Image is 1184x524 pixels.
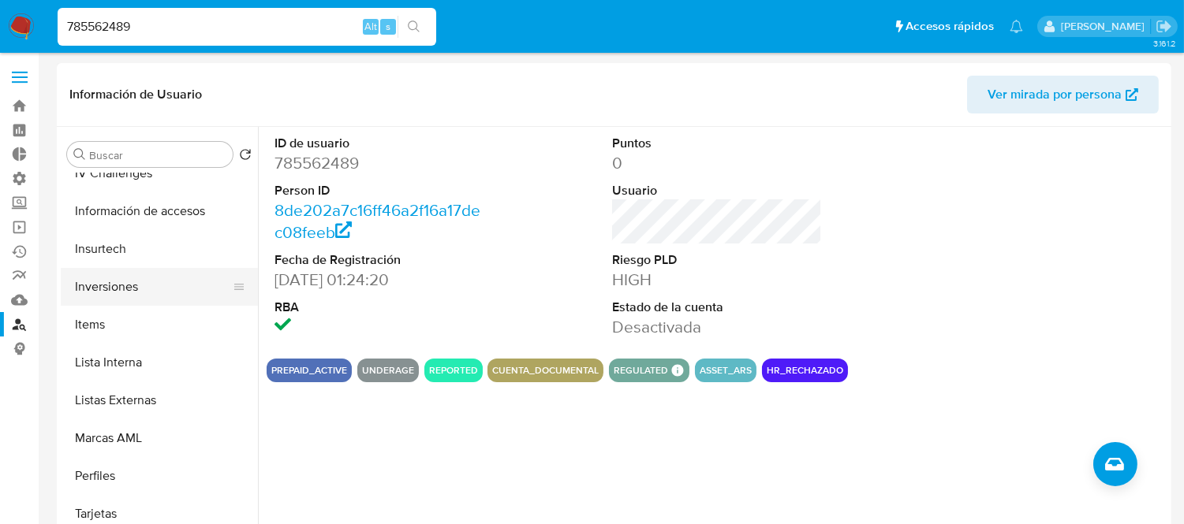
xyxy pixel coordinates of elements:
[1156,18,1172,35] a: Salir
[239,148,252,165] button: Volver al orden por defecto
[58,17,436,37] input: Buscar usuario o caso...
[69,87,202,102] h1: Información de Usuario
[612,251,822,269] dt: Riesgo PLD
[364,19,377,34] span: Alt
[89,148,226,162] input: Buscar
[612,182,822,199] dt: Usuario
[612,135,822,152] dt: Puntos
[61,344,258,381] button: Lista Interna
[61,154,258,192] button: IV Challenges
[612,316,822,338] dd: Desactivada
[275,135,484,152] dt: ID de usuario
[61,230,258,268] button: Insurtech
[988,76,1122,113] span: Ver mirada por persona
[73,148,86,161] button: Buscar
[906,18,994,35] span: Accesos rápidos
[967,76,1159,113] button: Ver mirada por persona
[61,192,258,230] button: Información de accesos
[61,268,245,306] button: Inversiones
[61,419,258,457] button: Marcas AML
[398,16,430,38] button: search-icon
[275,299,484,316] dt: RBA
[61,306,258,344] button: Items
[612,269,822,291] dd: HIGH
[275,269,484,291] dd: [DATE] 01:24:20
[275,182,484,199] dt: Person ID
[612,299,822,316] dt: Estado de la cuenta
[1061,19,1150,34] p: zoe.breuer@mercadolibre.com
[275,199,480,243] a: 8de202a7c16ff46a2f16a17dec08feeb
[61,457,258,495] button: Perfiles
[1010,20,1023,33] a: Notificaciones
[275,251,484,269] dt: Fecha de Registración
[61,381,258,419] button: Listas Externas
[612,152,822,174] dd: 0
[386,19,390,34] span: s
[275,152,484,174] dd: 785562489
